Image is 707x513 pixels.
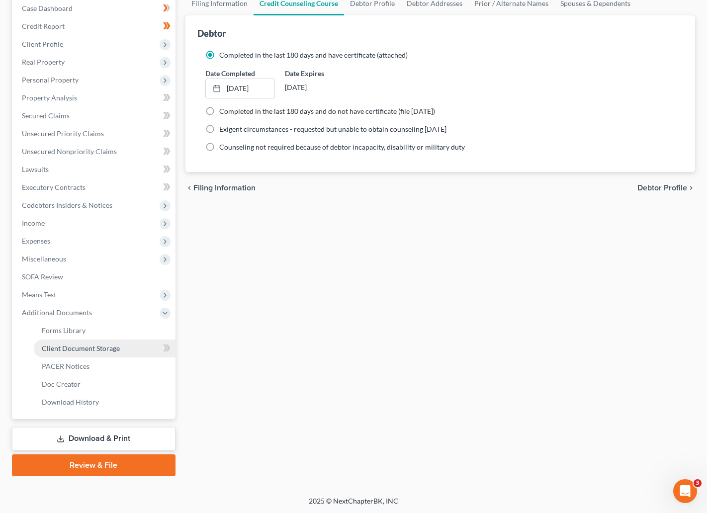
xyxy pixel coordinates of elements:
span: Download History [42,398,99,406]
a: PACER Notices [34,357,176,375]
a: Executory Contracts [14,178,176,196]
span: Unsecured Nonpriority Claims [22,147,117,156]
span: Miscellaneous [22,255,66,263]
span: Unsecured Priority Claims [22,129,104,138]
span: Doc Creator [42,380,81,388]
span: Filing Information [193,184,256,192]
span: Secured Claims [22,111,70,120]
div: [DATE] [285,79,355,96]
a: SOFA Review [14,268,176,286]
a: Doc Creator [34,375,176,393]
button: Debtor Profile chevron_right [637,184,695,192]
span: Codebtors Insiders & Notices [22,201,112,209]
a: Forms Library [34,322,176,340]
a: Property Analysis [14,89,176,107]
span: Means Test [22,290,56,299]
span: Executory Contracts [22,183,86,191]
label: Date Completed [205,68,255,79]
span: Expenses [22,237,50,245]
div: Debtor [197,27,226,39]
a: Download & Print [12,427,176,450]
a: Review & File [12,454,176,476]
a: Secured Claims [14,107,176,125]
a: Lawsuits [14,161,176,178]
i: chevron_right [687,184,695,192]
span: Additional Documents [22,308,92,317]
i: chevron_left [185,184,193,192]
a: Credit Report [14,17,176,35]
span: Client Document Storage [42,344,120,352]
label: Date Expires [285,68,355,79]
span: Property Analysis [22,93,77,102]
span: SOFA Review [22,272,63,281]
span: Completed in the last 180 days and do not have certificate (file [DATE]) [219,107,435,115]
span: 3 [694,479,702,487]
span: Counseling not required because of debtor incapacity, disability or military duty [219,143,465,151]
span: Income [22,219,45,227]
span: Client Profile [22,40,63,48]
a: Unsecured Priority Claims [14,125,176,143]
span: Forms Library [42,326,86,335]
span: Exigent circumstances - requested but unable to obtain counseling [DATE] [219,125,446,133]
a: [DATE] [206,79,275,98]
span: Personal Property [22,76,79,84]
button: chevron_left Filing Information [185,184,256,192]
span: Case Dashboard [22,4,73,12]
span: PACER Notices [42,362,89,370]
span: Real Property [22,58,65,66]
span: Debtor Profile [637,184,687,192]
span: Lawsuits [22,165,49,173]
iframe: Intercom live chat [673,479,697,503]
a: Download History [34,393,176,411]
span: Completed in the last 180 days and have certificate (attached) [219,51,408,59]
a: Client Document Storage [34,340,176,357]
span: Credit Report [22,22,65,30]
a: Unsecured Nonpriority Claims [14,143,176,161]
